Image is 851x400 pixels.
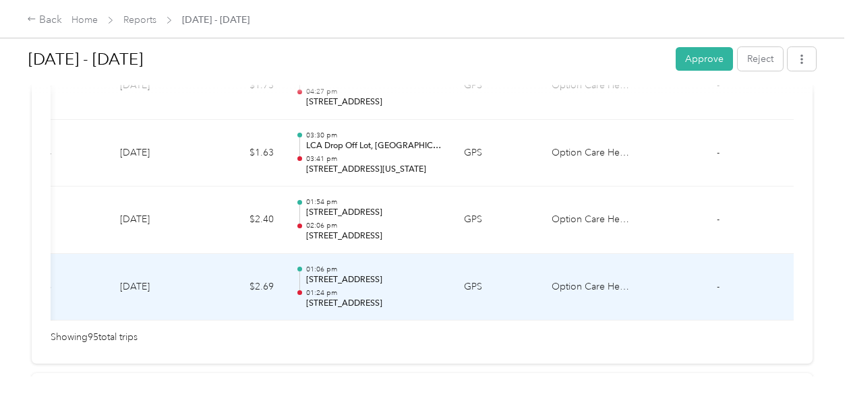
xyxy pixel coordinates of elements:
p: 01:24 pm [306,288,442,298]
div: Back [27,12,62,28]
p: 01:06 pm [306,265,442,274]
td: [DATE] [109,187,204,254]
td: GPS [453,254,541,321]
span: [DATE] - [DATE] [182,13,250,27]
span: Showing 95 total trips [51,330,138,345]
p: 03:30 pm [306,131,442,140]
button: Reject [738,47,783,71]
p: 02:06 pm [306,221,442,230]
p: [STREET_ADDRESS] [306,274,442,286]
p: [STREET_ADDRESS] [306,96,442,108]
a: Reports [123,14,156,26]
td: Option Care Health [541,254,642,321]
td: $2.40 [204,187,285,254]
td: Option Care Health [541,187,642,254]
p: [STREET_ADDRESS] [306,207,442,219]
p: LCA Drop Off Lot, [GEOGRAPHIC_DATA], [GEOGRAPHIC_DATA], [GEOGRAPHIC_DATA], [US_STATE][GEOGRAPHIC_... [306,140,442,152]
span: - [717,213,720,225]
td: $1.63 [204,120,285,187]
td: GPS [453,187,541,254]
td: $2.69 [204,254,285,321]
td: 5 [27,187,109,254]
p: 01:54 pm [306,197,442,207]
span: - [717,147,720,158]
td: 3.4 [27,120,109,187]
button: Approve [676,47,733,71]
p: [STREET_ADDRESS][US_STATE] [306,164,442,176]
td: [DATE] [109,120,204,187]
p: 03:41 pm [306,154,442,164]
td: GPS [453,120,541,187]
h1: Sep 1 - 30, 2025 [28,43,666,75]
p: [STREET_ADDRESS] [306,230,442,242]
td: Option Care Health [541,120,642,187]
iframe: Everlance-gr Chat Button Frame [775,325,851,400]
p: [STREET_ADDRESS] [306,298,442,310]
a: Home [71,14,98,26]
td: [DATE] [109,254,204,321]
td: 5.6 [27,254,109,321]
span: - [717,281,720,292]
